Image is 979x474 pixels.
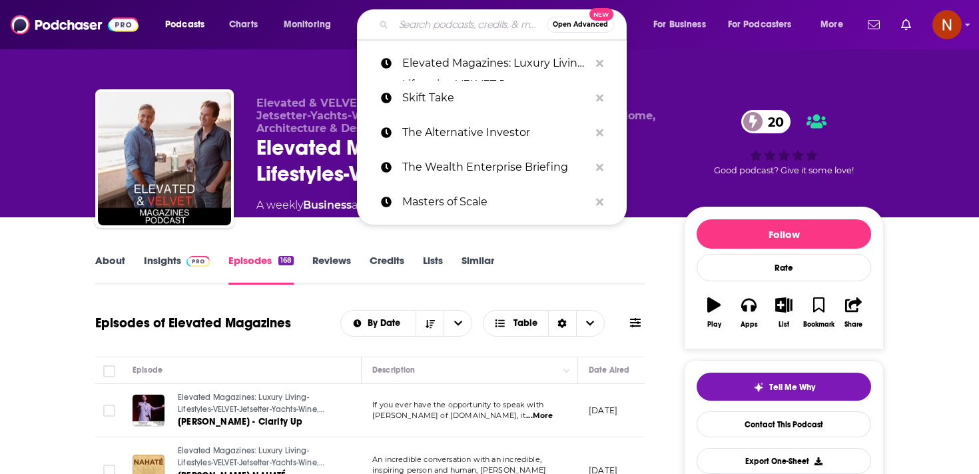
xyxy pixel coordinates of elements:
span: Elevated Magazines: Luxury Living-Lifestyles-VELVET-Jetsetter-Yachts-Wine, Spirits & Cuisine-Life... [178,393,324,449]
button: open menu [719,14,811,35]
button: Follow [697,219,871,249]
a: Show notifications dropdown [862,13,885,36]
span: ...More [526,411,553,421]
a: Elevated Magazines: Luxury Living-Lifestyles-VELVET-Jetsetter-Yachts-Wine, Spirits & Cuisine-Life-Lu [357,46,627,81]
span: For Podcasters [728,15,792,34]
button: Column Actions [559,363,575,379]
button: open menu [444,311,472,336]
span: Tell Me Why [769,382,815,393]
a: Elevated Magazines: Luxury Living-Lifestyles-VELVET-Jetsetter-Yachts-Wine, Spirits & Cuisine-Life... [178,392,338,415]
button: open menu [644,14,723,35]
a: Masters of Scale [357,185,627,219]
a: The Wealth Enterprise Briefing [357,150,627,185]
span: 20 [755,110,791,133]
div: Sort Direction [548,311,576,336]
button: List [767,289,801,337]
div: 168 [278,256,294,265]
a: Episodes168 [228,254,294,285]
span: An incredible conversation with an incredible, [372,455,541,464]
div: 20Good podcast? Give it some love! [684,97,884,189]
p: Elevated Magazines: Luxury Living-Lifestyles-VELVET-Jetsetter-Yachts-Wine, Spirits & Cuisine-Life-Lu [402,46,589,81]
span: Good podcast? Give it some love! [714,165,854,175]
a: Similar [462,254,494,285]
img: Elevated Magazines: Luxury Living-Lifestyles-VELVET-Jetsetter-Yachts-Wine, Spirits & Cuisine-Life... [98,92,231,225]
a: InsightsPodchaser Pro [144,254,210,285]
a: Show notifications dropdown [896,13,916,36]
p: The Wealth Enterprise Briefing [402,150,589,185]
span: More [820,15,843,34]
a: About [95,254,125,285]
a: Skift Take [357,81,627,115]
span: Podcasts [165,15,204,34]
a: Contact This Podcast [697,411,871,437]
button: open menu [341,319,416,328]
button: open menu [156,14,222,35]
a: Charts [220,14,266,35]
button: Export One-Sheet [697,448,871,474]
button: Share [836,289,871,337]
a: [PERSON_NAME] - Clarity Up [178,415,338,429]
span: Table [513,319,537,328]
button: Bookmark [801,289,836,337]
div: Episode [133,362,163,378]
a: Business [303,199,352,211]
button: Play [697,289,731,337]
div: Description [372,362,415,378]
a: The Alternative Investor [357,115,627,150]
button: tell me why sparkleTell Me Why [697,373,871,401]
img: Podchaser Pro [186,256,210,267]
div: List [779,321,789,329]
p: Masters of Scale [402,185,589,219]
span: Charts [229,15,258,34]
span: If you ever have the opportunity to speak with [372,400,543,409]
p: The Alternative Investor [402,115,589,150]
div: A weekly podcast [256,197,472,213]
div: Bookmark [803,321,834,329]
span: Monitoring [284,15,331,34]
img: Podchaser - Follow, Share and Rate Podcasts [11,12,139,37]
span: and [352,199,372,211]
span: New [589,8,613,21]
button: Sort Direction [416,311,444,336]
a: Elevated Magazines: Luxury Living-Lifestyles-VELVET-Jetsetter-Yachts-Wine, Spirits & Cuisine-Life... [178,445,338,469]
div: Apps [741,321,758,329]
div: Search podcasts, credits, & more... [370,9,639,40]
button: Apps [731,289,766,337]
button: Open AdvancedNew [547,17,614,33]
a: Lists [423,254,443,285]
div: Rate [697,254,871,281]
p: [DATE] [589,405,617,416]
a: 20 [741,110,791,133]
img: tell me why sparkle [753,382,764,393]
div: Share [844,321,862,329]
button: Choose View [483,310,605,337]
span: Logged in as AdelNBM [932,10,962,39]
button: open menu [274,14,348,35]
div: Play [707,321,721,329]
span: Toggle select row [103,405,115,417]
a: Reviews [312,254,351,285]
span: [PERSON_NAME] - Clarity Up [178,416,302,427]
div: Date Aired [589,362,629,378]
a: Credits [370,254,404,285]
h2: Choose List sort [340,310,473,337]
p: Skift Take [402,81,589,115]
h1: Episodes of Elevated Magazines [95,315,291,331]
span: Elevated & VELVET Magazines: Luxury Living-Lifestyles-VELVET-Jetsetter-Yachts-Wine, Spirits & Cui... [256,97,655,135]
button: Show profile menu [932,10,962,39]
span: [PERSON_NAME] of [DOMAIN_NAME], it [372,411,525,420]
span: For Business [653,15,706,34]
button: open menu [811,14,860,35]
img: User Profile [932,10,962,39]
span: Open Advanced [553,21,608,28]
input: Search podcasts, credits, & more... [394,14,547,35]
span: By Date [368,319,405,328]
